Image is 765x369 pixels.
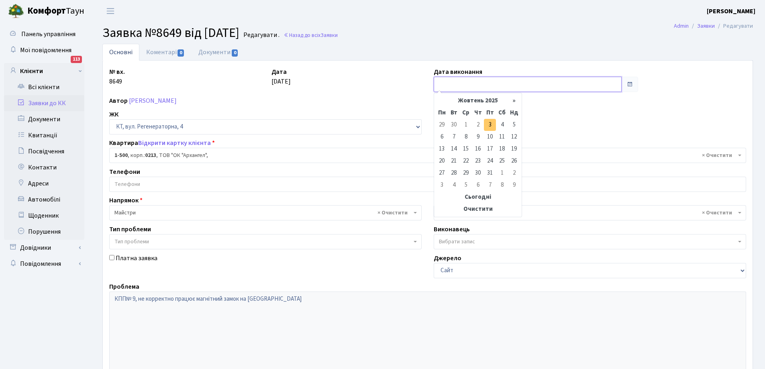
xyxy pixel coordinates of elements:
a: Контакти [4,159,84,175]
td: 7 [484,179,496,191]
input: Телефони [110,177,746,192]
td: 29 [460,167,472,179]
td: 29 [436,119,448,131]
a: Документи [4,111,84,127]
a: Заявки [697,22,715,30]
a: Основні [102,44,139,61]
a: Квитанції [4,127,84,143]
td: 7 [448,131,460,143]
label: Дата [271,67,287,77]
th: Пт [484,107,496,119]
span: <b>1-500</b>, корп.: <b>0213</b>, ТОВ "ОК "Архангел", [114,151,736,159]
a: [PERSON_NAME] [707,6,755,16]
label: Квартира [109,138,215,148]
td: 16 [472,143,484,155]
label: Виконавець [434,224,470,234]
a: Автомобілі [4,192,84,208]
div: 8649 [103,67,265,92]
span: Панель управління [21,30,75,39]
a: Панель управління [4,26,84,42]
td: 15 [460,143,472,155]
td: 22 [460,155,472,167]
td: 11 [496,131,508,143]
span: Видалити всі елементи [377,209,408,217]
td: 4 [496,119,508,131]
div: 113 [71,56,82,63]
td: 5 [460,179,472,191]
th: Сб [496,107,508,119]
label: Платна заявка [116,253,157,263]
a: [PERSON_NAME] [129,96,177,105]
span: Тип проблеми [114,238,149,246]
label: Тип проблеми [109,224,151,234]
a: Повідомлення [4,256,84,272]
td: 6 [472,179,484,191]
td: 30 [448,119,460,131]
td: 18 [496,143,508,155]
span: Видалити всі елементи [702,151,732,159]
span: Таун [27,4,84,18]
small: Редагувати . [242,31,279,39]
label: Джерело [434,253,461,263]
b: Комфорт [27,4,66,17]
a: Довідники [4,240,84,256]
th: Сьогодні [436,191,520,203]
button: Переключити навігацію [100,4,120,18]
th: Нд [508,107,520,119]
span: Майстри [109,205,422,220]
td: 30 [472,167,484,179]
th: Жовтень 2025 [448,95,508,107]
a: Порушення [4,224,84,240]
td: 20 [436,155,448,167]
a: Заявки до КК [4,95,84,111]
td: 2 [472,119,484,131]
a: Документи [192,44,245,61]
td: 5 [508,119,520,131]
th: Очистити [436,203,520,215]
td: 2 [508,167,520,179]
span: Заявки [320,31,338,39]
td: 3 [484,119,496,131]
span: 0 [177,49,184,57]
td: 4 [448,179,460,191]
label: Напрямок [109,196,143,205]
td: 9 [508,179,520,191]
td: 17 [484,143,496,155]
a: Всі клієнти [4,79,84,95]
td: 8 [496,179,508,191]
th: Пн [436,107,448,119]
th: » [508,95,520,107]
td: 27 [436,167,448,179]
span: Мої повідомлення [20,46,71,55]
td: 8 [460,131,472,143]
img: logo.png [8,3,24,19]
label: ЖК [109,110,118,119]
li: Редагувати [715,22,753,31]
td: 6 [436,131,448,143]
td: 1 [496,167,508,179]
td: 21 [448,155,460,167]
span: Заявка №8649 від [DATE] [102,24,239,42]
th: Чт [472,107,484,119]
label: Проблема [109,282,139,292]
label: Автор [109,96,128,106]
th: Вт [448,107,460,119]
a: Коментарі [139,44,192,61]
label: Телефони [109,167,140,177]
b: [PERSON_NAME] [707,7,755,16]
td: 10 [484,131,496,143]
label: № вх. [109,67,125,77]
td: 28 [448,167,460,179]
span: 0 [232,49,238,57]
span: <b>1-500</b>, корп.: <b>0213</b>, ТОВ "ОК "Архангел", [109,148,746,163]
span: Видалити всі елементи [702,209,732,217]
a: Admin [674,22,689,30]
td: 13 [436,143,448,155]
a: Назад до всіхЗаявки [284,31,338,39]
nav: breadcrumb [662,18,765,35]
td: 1 [460,119,472,131]
b: 0213 [145,151,156,159]
b: 1-500 [114,151,128,159]
td: 3 [436,179,448,191]
td: 12 [508,131,520,143]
